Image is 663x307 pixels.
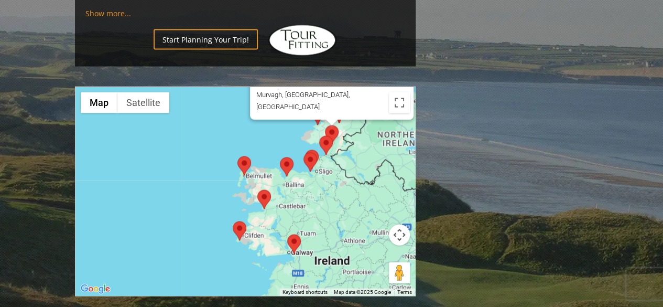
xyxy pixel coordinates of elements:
[85,8,131,18] a: Show more...
[334,289,391,295] span: Map data ©2025 Google
[389,225,410,246] button: Map camera controls
[389,92,410,113] button: Toggle fullscreen view
[117,92,169,113] button: Show satellite imagery
[397,289,412,295] a: Terms (opens in new tab)
[154,29,258,50] a: Start Planning Your Trip!
[389,262,410,283] button: Drag Pegman onto the map to open Street View
[81,92,117,113] button: Show street map
[78,282,113,296] a: Open this area in Google Maps (opens a new window)
[78,282,113,296] img: Google
[268,25,336,56] img: Hidden Links
[282,289,328,296] button: Keyboard shortcuts
[256,89,414,113] p: Murvagh, [GEOGRAPHIC_DATA], [GEOGRAPHIC_DATA]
